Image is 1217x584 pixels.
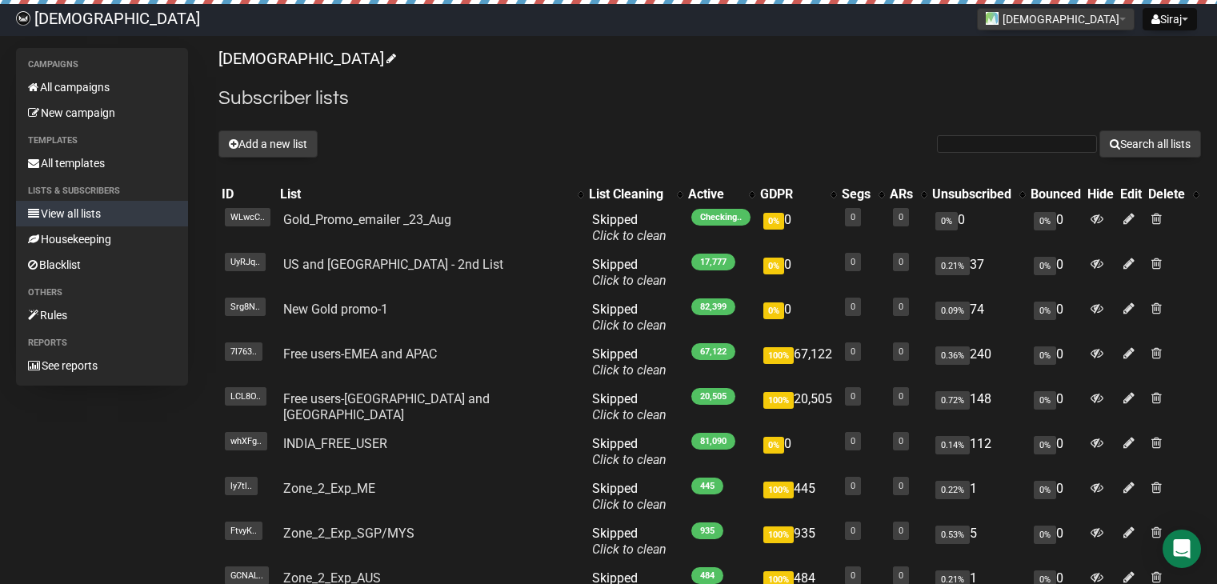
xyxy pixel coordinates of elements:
a: Click to clean [592,318,667,333]
a: 0 [899,346,903,357]
span: Skipped [592,526,667,557]
span: WLwcC.. [225,208,270,226]
td: 5 [929,519,1027,564]
span: 0% [1034,257,1056,275]
span: Srg8N.. [225,298,266,316]
span: 0% [935,212,958,230]
span: Skipped [592,212,667,243]
td: 240 [929,340,1027,385]
td: 445 [757,474,839,519]
a: 0 [851,257,855,267]
a: Blacklist [16,252,188,278]
a: View all lists [16,201,188,226]
a: 0 [899,302,903,312]
a: 0 [851,212,855,222]
a: 0 [851,526,855,536]
a: Free users-EMEA and APAC [283,346,437,362]
th: Bounced: No sort applied, sorting is disabled [1027,183,1084,206]
span: 0% [1034,346,1056,365]
span: 7l763.. [225,342,262,361]
a: 0 [899,526,903,536]
span: 935 [691,522,723,539]
div: Unsubscribed [932,186,1011,202]
th: Delete: No sort applied, activate to apply an ascending sort [1145,183,1201,206]
span: UyRJq.. [225,253,266,271]
span: 100% [763,392,794,409]
div: Edit [1120,186,1142,202]
span: 0% [763,302,784,319]
td: 0 [1027,519,1084,564]
span: LCL8O.. [225,387,266,406]
li: Reports [16,334,188,353]
span: ly7tl.. [225,477,258,495]
span: Skipped [592,436,667,467]
span: 82,399 [691,298,735,315]
a: New Gold promo-1 [283,302,388,317]
div: List Cleaning [589,186,669,202]
a: Click to clean [592,273,667,288]
a: Zone_2_Exp_SGP/MYS [283,526,414,541]
img: 61ace9317f7fa0068652623cbdd82cc4 [16,11,30,26]
a: All campaigns [16,74,188,100]
div: List [280,186,570,202]
a: Click to clean [592,407,667,422]
td: 0 [1027,474,1084,519]
div: GDPR [760,186,823,202]
div: Segs [842,186,871,202]
td: 0 [1027,250,1084,295]
a: Housekeeping [16,226,188,252]
span: FtvyK.. [225,522,262,540]
a: 0 [851,570,855,581]
a: Click to clean [592,542,667,557]
a: Click to clean [592,497,667,512]
span: Checking.. [691,209,751,226]
td: 0 [929,206,1027,250]
a: 0 [851,346,855,357]
div: ARs [890,186,913,202]
td: 0 [1027,385,1084,430]
td: 0 [1027,340,1084,385]
a: Gold_Promo_emailer _23_Aug [283,212,451,227]
span: Skipped [592,481,667,512]
span: 0.21% [935,257,970,275]
td: 0 [1027,206,1084,250]
td: 0 [1027,430,1084,474]
span: 100% [763,482,794,498]
td: 67,122 [757,340,839,385]
a: 0 [851,481,855,491]
a: 0 [851,302,855,312]
div: Open Intercom Messenger [1163,530,1201,568]
td: 1 [929,474,1027,519]
th: Hide: No sort applied, sorting is disabled [1084,183,1117,206]
a: New campaign [16,100,188,126]
img: 1.jpg [986,12,999,25]
button: Add a new list [218,130,318,158]
span: 0% [1034,481,1056,499]
td: 20,505 [757,385,839,430]
div: Bounced [1031,186,1081,202]
button: Siraj [1143,8,1197,30]
span: 0% [1034,526,1056,544]
td: 37 [929,250,1027,295]
a: 0 [899,391,903,402]
span: 484 [691,567,723,584]
span: 445 [691,478,723,494]
button: [DEMOGRAPHIC_DATA] [977,8,1135,30]
td: 148 [929,385,1027,430]
th: ID: No sort applied, sorting is disabled [218,183,277,206]
li: Templates [16,131,188,150]
span: Skipped [592,302,667,333]
td: 0 [1027,295,1084,340]
a: 0 [851,391,855,402]
span: Skipped [592,257,667,288]
td: 0 [757,430,839,474]
a: 0 [899,436,903,446]
th: List Cleaning: No sort applied, activate to apply an ascending sort [586,183,685,206]
a: 0 [899,570,903,581]
span: 17,777 [691,254,735,270]
span: 81,090 [691,433,735,450]
span: 0% [1034,302,1056,320]
a: See reports [16,353,188,378]
li: Others [16,283,188,302]
span: 0.14% [935,436,970,454]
